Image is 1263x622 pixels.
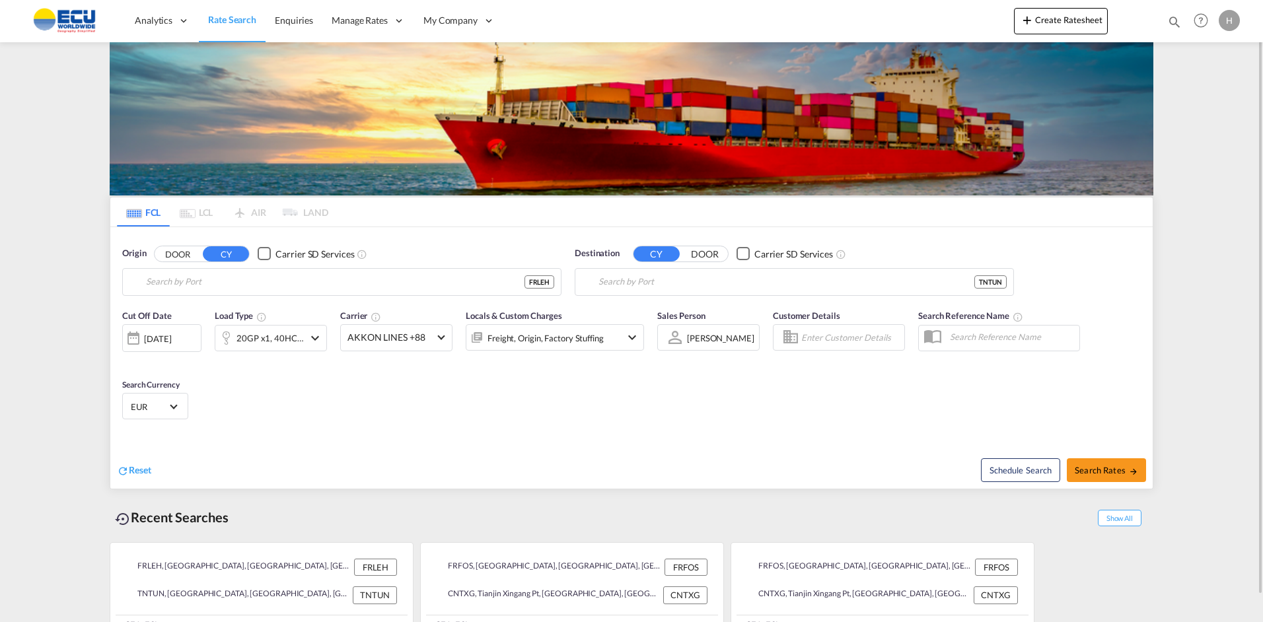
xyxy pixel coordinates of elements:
img: LCL+%26+FCL+BACKGROUND.png [110,42,1153,195]
div: H [1219,10,1240,31]
div: FRFOS, Fos-sur-Mer, France, Western Europe, Europe [747,559,972,576]
div: CNTXG, Tianjin Xingang Pt, China, Greater China & Far East Asia, Asia Pacific [747,586,970,604]
div: CNTXG [663,586,707,604]
input: Search by Port [146,272,524,292]
span: Origin [122,247,146,260]
input: Search Reference Name [943,327,1079,347]
span: Search Rates [1075,465,1138,475]
div: Freight Origin Factory Stuffing [487,329,604,347]
div: 20GP x1 40HC x1 [236,329,304,347]
md-icon: icon-chevron-down [624,329,640,345]
span: Enquiries [275,15,313,26]
span: Load Type [215,310,267,321]
div: 20GP x1 40HC x1icon-chevron-down [215,325,327,351]
div: Help [1190,9,1219,33]
div: Recent Searches [110,502,234,532]
span: Cut Off Date [122,310,172,321]
md-select: Select Currency: € EUREuro [129,397,181,416]
md-icon: icon-magnify [1167,15,1182,29]
span: AKKON LINES +88 [347,331,433,344]
md-icon: icon-arrow-right [1129,467,1138,476]
div: icon-magnify [1167,15,1182,34]
button: icon-plus 400-fgCreate Ratesheet [1014,8,1108,34]
md-icon: Unchecked: Search for CY (Container Yard) services for all selected carriers.Checked : Search for... [836,249,846,259]
span: My Company [423,14,478,27]
div: [DATE] [122,324,201,352]
md-icon: icon-information-outline [256,312,267,322]
input: Search by Port [598,272,974,292]
md-icon: icon-chevron-down [307,330,323,346]
span: Analytics [135,14,172,27]
md-icon: Unchecked: Search for CY (Container Yard) services for all selected carriers.Checked : Search for... [357,249,367,259]
button: CY [633,246,680,261]
md-icon: Your search will be saved by the below given name [1013,312,1023,322]
span: Customer Details [773,310,840,321]
md-datepicker: Select [122,351,132,368]
span: Carrier [340,310,381,321]
button: Note: By default Schedule search will only considerorigin ports, destination ports and cut off da... [981,458,1060,482]
div: CNTXG, Tianjin Xingang Pt, China, Greater China & Far East Asia, Asia Pacific [437,586,660,604]
span: EUR [131,401,168,413]
div: FRLEH [524,275,554,289]
span: Rate Search [208,14,256,25]
div: Carrier SD Services [754,248,833,261]
div: FRFOS [975,559,1018,576]
span: Search Currency [122,380,180,390]
span: Search Reference Name [918,310,1023,321]
button: DOOR [682,246,728,261]
button: CY [203,246,249,261]
md-input-container: Tunis, TNTUN [575,269,1013,295]
md-tab-item: FCL [117,197,170,226]
div: TNTUN [974,275,1007,289]
div: [DATE] [144,333,171,345]
div: Carrier SD Services [275,248,354,261]
span: Sales Person [657,310,705,321]
div: [PERSON_NAME] [687,333,754,343]
button: Search Ratesicon-arrow-right [1067,458,1146,482]
span: Locals & Custom Charges [466,310,562,321]
div: FRFOS, Fos-sur-Mer, France, Western Europe, Europe [437,559,661,576]
md-icon: icon-plus 400-fg [1019,12,1035,28]
md-checkbox: Checkbox No Ink [258,247,354,261]
md-input-container: Le Havre, FRLEH [123,269,561,295]
span: Destination [575,247,620,260]
div: TNTUN [353,586,397,604]
md-pagination-wrapper: Use the left and right arrow keys to navigate between tabs [117,197,328,226]
div: FRLEH, Le Havre, France, Western Europe, Europe [126,559,351,576]
div: TNTUN, Tunis, Tunisia, Northern Africa, Africa [126,586,349,604]
input: Enter Customer Details [801,328,900,347]
md-icon: icon-refresh [117,465,129,477]
img: 6cccb1402a9411edb762cf9624ab9cda.png [20,6,109,36]
md-checkbox: Checkbox No Ink [737,247,833,261]
div: FRLEH [354,559,397,576]
span: Show All [1098,510,1141,526]
div: FRFOS [665,559,707,576]
span: Manage Rates [332,14,388,27]
md-icon: icon-backup-restore [115,511,131,527]
div: icon-refreshReset [117,464,151,478]
span: Help [1190,9,1212,32]
div: Freight Origin Factory Stuffingicon-chevron-down [466,324,644,351]
md-icon: The selected Trucker/Carrierwill be displayed in the rate results If the rates are from another f... [371,312,381,322]
span: Reset [129,464,151,475]
button: DOOR [155,246,201,261]
div: CNTXG [974,586,1018,604]
div: Origin DOOR CY Checkbox No InkUnchecked: Search for CY (Container Yard) services for all selected... [110,227,1153,489]
md-select: Sales Person: Hippolyte Sainton [686,328,756,347]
